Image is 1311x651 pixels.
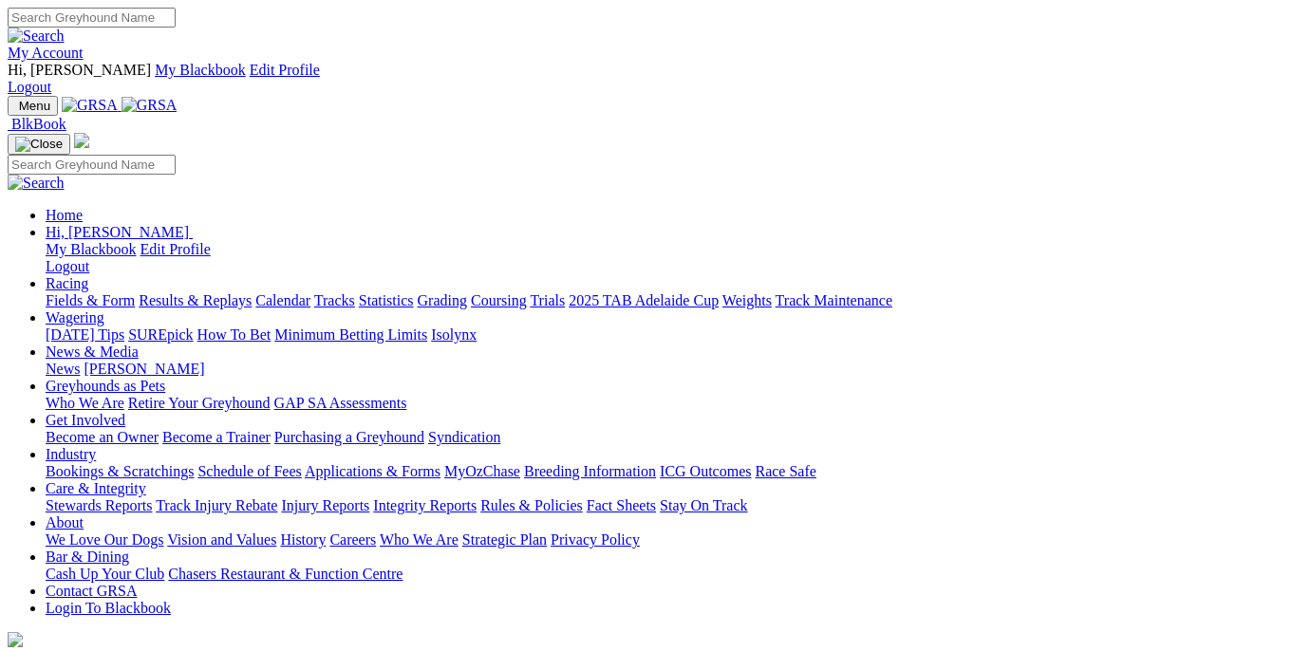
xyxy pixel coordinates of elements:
a: Syndication [428,429,500,445]
a: My Blackbook [155,62,246,78]
a: Stewards Reports [46,497,152,513]
a: Tracks [314,292,355,308]
a: Who We Are [46,395,124,411]
a: GAP SA Assessments [274,395,407,411]
a: [PERSON_NAME] [84,361,204,377]
input: Search [8,155,176,175]
button: Toggle navigation [8,96,58,116]
a: History [280,531,326,548]
a: [DATE] Tips [46,326,124,343]
a: Statistics [359,292,414,308]
button: Toggle navigation [8,134,70,155]
span: BlkBook [11,116,66,132]
a: ICG Outcomes [660,463,751,479]
a: BlkBook [8,116,66,132]
a: How To Bet [197,326,272,343]
a: News [46,361,80,377]
a: Track Maintenance [776,292,892,308]
input: Search [8,8,176,28]
a: Become a Trainer [162,429,271,445]
img: logo-grsa-white.png [74,133,89,148]
div: Care & Integrity [46,497,1303,514]
a: Race Safe [755,463,815,479]
a: Minimum Betting Limits [274,326,427,343]
img: Search [8,28,65,45]
a: Cash Up Your Club [46,566,164,582]
a: Wagering [46,309,104,325]
img: logo-grsa-white.png [8,632,23,647]
a: Isolynx [431,326,477,343]
a: Edit Profile [250,62,320,78]
a: My Account [8,45,84,61]
a: Contact GRSA [46,583,137,599]
a: Privacy Policy [551,531,640,548]
a: Retire Your Greyhound [128,395,271,411]
a: SUREpick [128,326,193,343]
div: Get Involved [46,429,1303,446]
span: Hi, [PERSON_NAME] [46,224,189,240]
div: Racing [46,292,1303,309]
a: Schedule of Fees [197,463,301,479]
span: Menu [19,99,50,113]
img: GRSA [122,97,178,114]
img: Search [8,175,65,192]
a: Weights [722,292,772,308]
a: Logout [8,79,51,95]
a: Track Injury Rebate [156,497,277,513]
a: We Love Our Dogs [46,531,163,548]
a: Injury Reports [281,497,369,513]
div: Industry [46,463,1303,480]
a: Applications & Forms [305,463,440,479]
a: About [46,514,84,530]
a: Purchasing a Greyhound [274,429,424,445]
a: Login To Blackbook [46,600,171,616]
a: Fact Sheets [587,497,656,513]
div: My Account [8,62,1303,96]
a: Care & Integrity [46,480,146,496]
a: Integrity Reports [373,497,477,513]
a: Results & Replays [139,292,252,308]
a: Logout [46,258,89,274]
a: Hi, [PERSON_NAME] [46,224,193,240]
a: Edit Profile [140,241,211,257]
a: Grading [418,292,467,308]
a: MyOzChase [444,463,520,479]
a: Bar & Dining [46,549,129,565]
a: Bookings & Scratchings [46,463,194,479]
a: Strategic Plan [462,531,547,548]
a: Stay On Track [660,497,747,513]
div: Bar & Dining [46,566,1303,583]
a: Vision and Values [167,531,276,548]
a: Become an Owner [46,429,159,445]
a: Coursing [471,292,527,308]
div: Greyhounds as Pets [46,395,1303,412]
img: Close [15,137,63,152]
a: Racing [46,275,88,291]
div: Wagering [46,326,1303,344]
a: Chasers Restaurant & Function Centre [168,566,403,582]
a: 2025 TAB Adelaide Cup [569,292,719,308]
a: Get Involved [46,412,125,428]
div: News & Media [46,361,1303,378]
a: Breeding Information [524,463,656,479]
div: Hi, [PERSON_NAME] [46,241,1303,275]
a: Who We Are [380,531,459,548]
div: About [46,531,1303,549]
a: Rules & Policies [480,497,583,513]
span: Hi, [PERSON_NAME] [8,62,151,78]
img: GRSA [62,97,118,114]
a: My Blackbook [46,241,137,257]
a: Home [46,207,83,223]
a: Careers [329,531,376,548]
a: Greyhounds as Pets [46,378,165,394]
a: Industry [46,446,96,462]
a: News & Media [46,344,139,360]
a: Calendar [255,292,310,308]
a: Trials [530,292,565,308]
a: Fields & Form [46,292,135,308]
